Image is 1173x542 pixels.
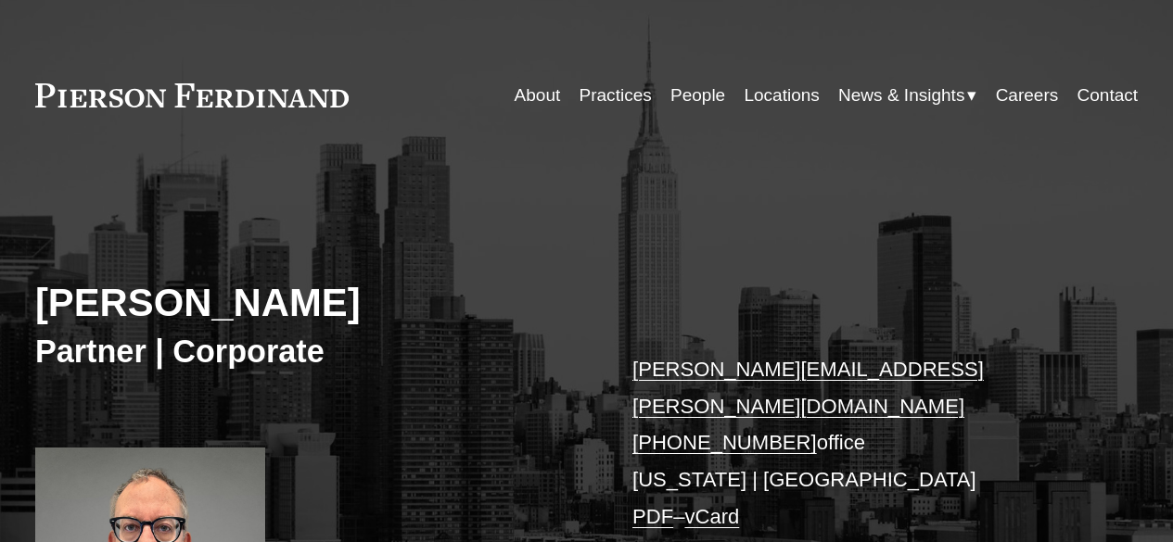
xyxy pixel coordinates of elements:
[580,78,652,113] a: Practices
[744,78,819,113] a: Locations
[632,358,984,418] a: [PERSON_NAME][EMAIL_ADDRESS][PERSON_NAME][DOMAIN_NAME]
[838,78,976,113] a: folder dropdown
[35,280,587,327] h2: [PERSON_NAME]
[996,78,1059,113] a: Careers
[632,505,673,528] a: PDF
[670,78,725,113] a: People
[515,78,561,113] a: About
[838,80,964,111] span: News & Insights
[632,351,1091,536] p: office [US_STATE] | [GEOGRAPHIC_DATA] –
[1077,78,1139,113] a: Contact
[35,332,587,371] h3: Partner | Corporate
[632,431,817,454] a: [PHONE_NUMBER]
[684,505,739,528] a: vCard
